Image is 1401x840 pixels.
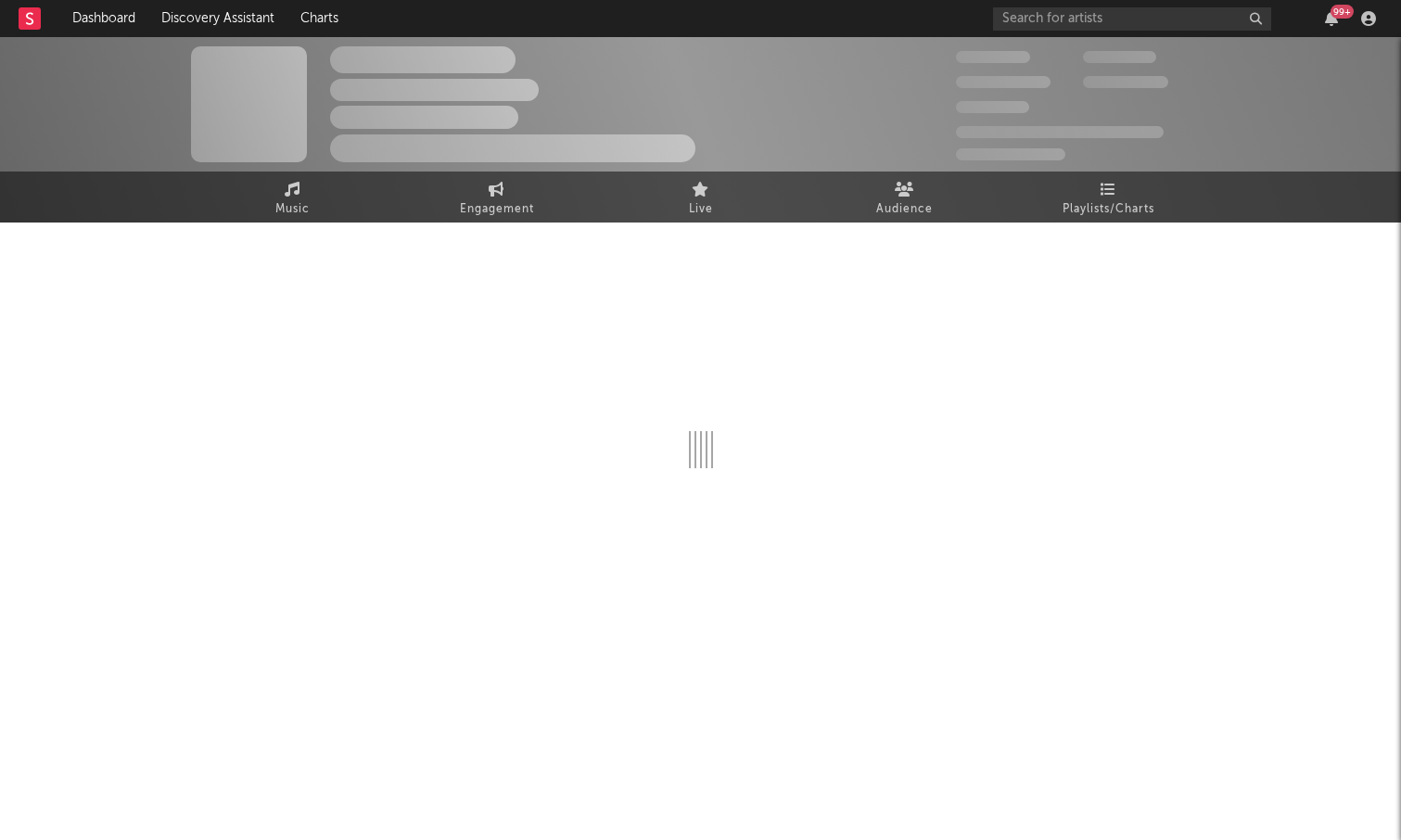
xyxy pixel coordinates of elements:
input: Search for artists [993,7,1271,31]
span: 50,000,000 [956,76,1051,88]
span: 300,000 [956,51,1030,63]
button: 99+ [1325,11,1338,26]
span: Music [275,198,310,221]
a: Engagement [395,172,599,223]
a: Playlists/Charts [1007,172,1211,223]
a: Music [191,172,395,223]
div: 99 + [1331,5,1354,19]
span: 1,000,000 [1083,76,1168,88]
span: Live [689,198,713,221]
span: 100,000 [956,101,1029,113]
span: 50,000,000 Monthly Listeners [956,126,1164,138]
a: Audience [803,172,1007,223]
span: 100,000 [1083,51,1156,63]
span: Audience [876,198,933,221]
span: Jump Score: 85.0 [956,148,1065,160]
span: Engagement [460,198,534,221]
span: Playlists/Charts [1063,198,1154,221]
a: Live [599,172,803,223]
